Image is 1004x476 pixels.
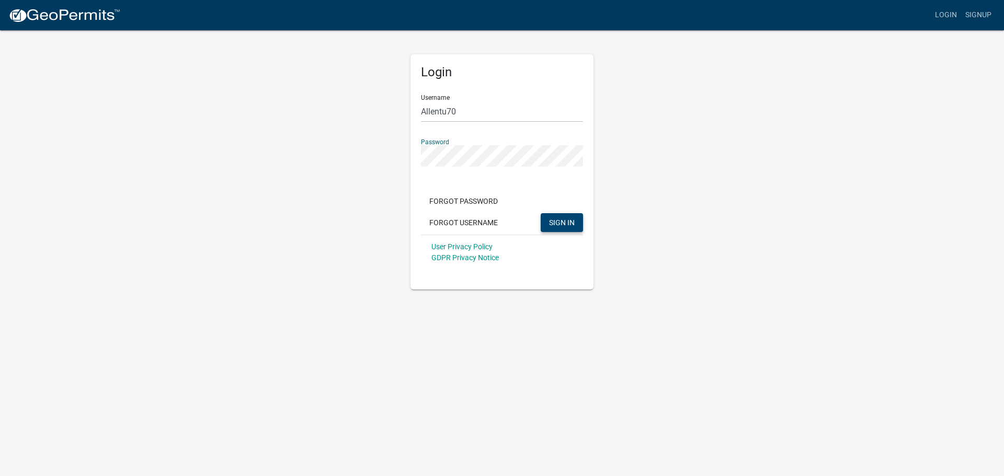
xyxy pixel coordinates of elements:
[431,253,499,262] a: GDPR Privacy Notice
[961,5,996,25] a: Signup
[431,242,493,251] a: User Privacy Policy
[421,192,506,211] button: Forgot Password
[541,213,583,232] button: SIGN IN
[421,65,583,80] h5: Login
[421,213,506,232] button: Forgot Username
[549,218,575,226] span: SIGN IN
[931,5,961,25] a: Login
